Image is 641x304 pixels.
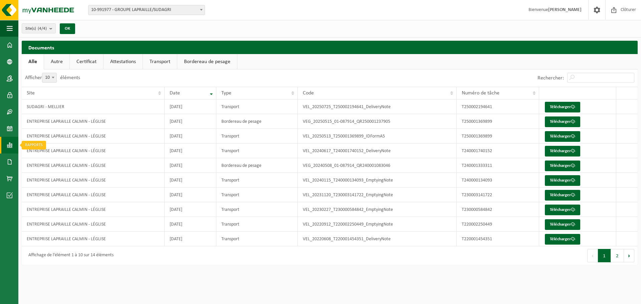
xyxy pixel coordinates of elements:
[548,7,582,12] strong: [PERSON_NAME]
[216,202,298,217] td: Transport
[103,54,143,69] a: Attestations
[22,188,165,202] td: ENTREPRISE LAPRAILLE CALMIN - LÉGLISE
[457,129,540,143] td: T250001369899
[587,249,598,262] button: Previous
[165,188,216,202] td: [DATE]
[165,114,216,129] td: [DATE]
[70,54,103,69] a: Certificat
[457,232,540,246] td: T220001454351
[38,26,47,31] count: (4/4)
[457,202,540,217] td: T230000584842
[42,73,56,82] span: 10
[545,102,580,112] a: Télécharger
[88,5,205,15] span: 10-991977 - GROUPE LAPRAILLE/SUDAGRI
[298,129,457,143] td: VEL_20250513_T250001369899_IDFormA5
[545,175,580,186] a: Télécharger
[611,249,624,262] button: 2
[303,90,314,96] span: Code
[457,188,540,202] td: T230003141722
[22,41,638,54] h2: Documents
[457,217,540,232] td: T220002250449
[44,54,69,69] a: Autre
[22,158,165,173] td: ENTREPRISE LAPRAILLE CALMIN - LÉGLISE
[165,173,216,188] td: [DATE]
[298,202,457,217] td: VEL_20230227_T230000584842_EmptyingNote
[457,114,540,129] td: T250001369899
[216,173,298,188] td: Transport
[216,158,298,173] td: Bordereau de pesage
[545,131,580,142] a: Télécharger
[22,143,165,158] td: ENTREPRISE LAPRAILLE CALMIN - LÉGLISE
[545,234,580,245] a: Télécharger
[216,99,298,114] td: Transport
[216,129,298,143] td: Transport
[143,54,177,69] a: Transport
[22,99,165,114] td: SUDAGRI - MELLIER
[42,73,57,83] span: 10
[298,143,457,158] td: VEL_20240617_T240001740152_DeliveryNote
[165,217,216,232] td: [DATE]
[22,232,165,246] td: ENTREPRISE LAPRAILLE CALMIN - LÉGLISE
[221,90,231,96] span: Type
[462,90,499,96] span: Numéro de tâche
[216,232,298,246] td: Transport
[22,173,165,188] td: ENTREPRISE LAPRAILLE CALMIN - LÉGLISE
[165,202,216,217] td: [DATE]
[22,217,165,232] td: ENTREPRISE LAPRAILLE CALMIN - LÉGLISE
[545,190,580,201] a: Télécharger
[216,114,298,129] td: Bordereau de pesage
[22,54,44,69] a: Alle
[60,23,75,34] button: OK
[298,158,457,173] td: VEG_20240508_01-087914_QR240001083046
[538,75,564,81] label: Rechercher:
[598,249,611,262] button: 1
[165,143,216,158] td: [DATE]
[25,250,114,262] div: Affichage de l'élément 1 à 10 sur 14 éléments
[177,54,237,69] a: Bordereau de pesage
[457,143,540,158] td: T240001740152
[457,173,540,188] td: T240000134093
[22,202,165,217] td: ENTREPRISE LAPRAILLE CALMIN - LÉGLISE
[165,99,216,114] td: [DATE]
[298,173,457,188] td: VEL_20240115_T240000134093_EmptyingNote
[545,146,580,157] a: Télécharger
[298,114,457,129] td: VEG_20250515_01-087914_QR250001237905
[545,205,580,215] a: Télécharger
[165,232,216,246] td: [DATE]
[457,99,540,114] td: T250002194641
[216,188,298,202] td: Transport
[22,114,165,129] td: ENTREPRISE LAPRAILLE CALMIN - LÉGLISE
[298,188,457,202] td: VEL_20231120_T230003141722_EmptyingNote
[216,143,298,158] td: Transport
[216,217,298,232] td: Transport
[25,24,47,34] span: Site(s)
[25,75,80,80] label: Afficher éléments
[165,158,216,173] td: [DATE]
[298,217,457,232] td: VEL_20220912_T220002250449_EmptyingNote
[88,5,205,15] span: 10-991977 - GROUPE LAPRAILLE/SUDAGRI
[22,129,165,143] td: ENTREPRISE LAPRAILLE CALMIN - LÉGLISE
[624,249,634,262] button: Next
[27,90,35,96] span: Site
[457,158,540,173] td: T240001333311
[22,23,56,33] button: Site(s)(4/4)
[298,99,457,114] td: VEL_20250725_T250002194641_DeliveryNote
[545,116,580,127] a: Télécharger
[170,90,180,96] span: Date
[165,129,216,143] td: [DATE]
[298,232,457,246] td: VEL_20220608_T220001454351_DeliveryNote
[545,219,580,230] a: Télécharger
[545,161,580,171] a: Télécharger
